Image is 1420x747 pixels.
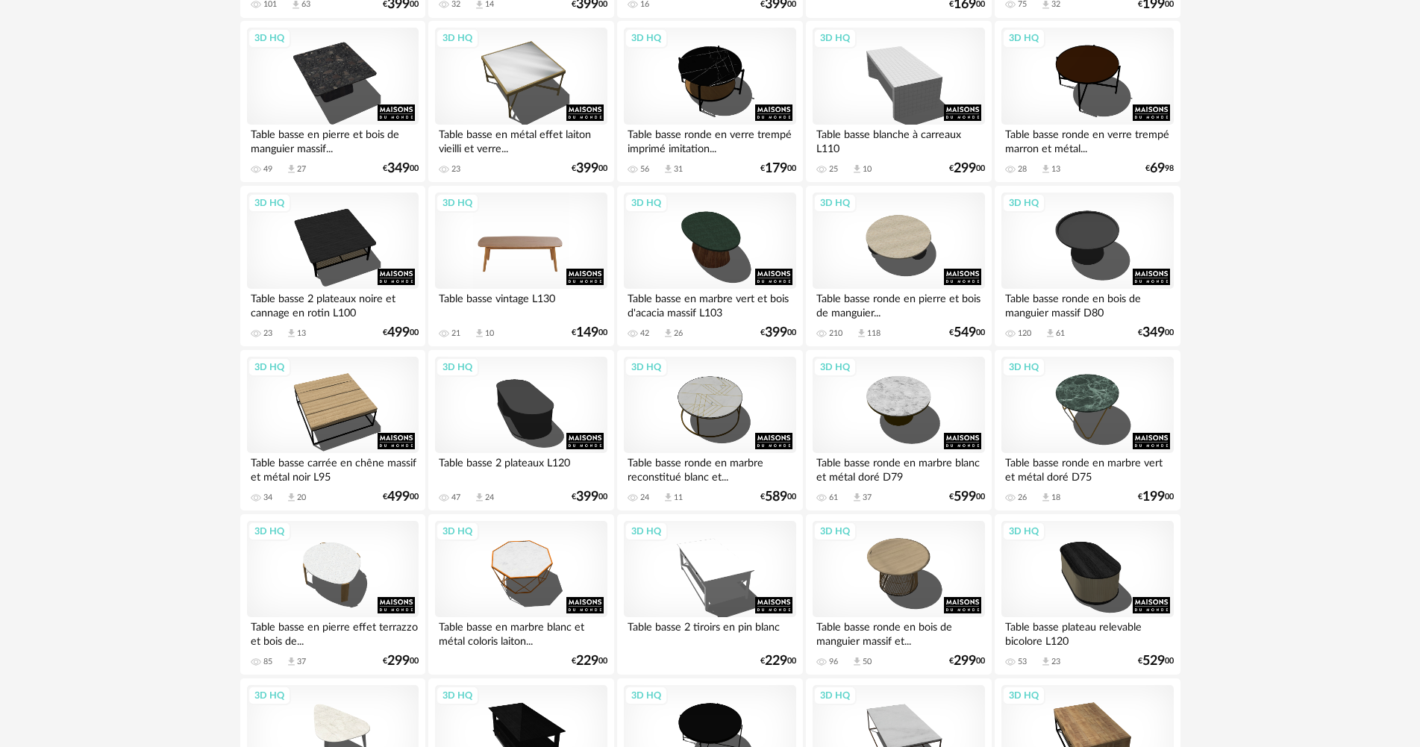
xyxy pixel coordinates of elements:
[297,657,306,667] div: 37
[813,289,984,319] div: Table basse ronde en pierre et bois de manguier...
[1001,453,1173,483] div: Table basse ronde en marbre vert et métal doré D75
[995,186,1180,347] a: 3D HQ Table basse ronde en bois de manguier massif D80 120 Download icon 61 €34900
[1142,656,1165,666] span: 529
[1001,289,1173,319] div: Table basse ronde en bois de manguier massif D80
[576,328,598,338] span: 149
[949,328,985,338] div: € 00
[428,514,613,675] a: 3D HQ Table basse en marbre blanc et métal coloris laiton... €22900
[286,163,297,175] span: Download icon
[263,164,272,175] div: 49
[995,350,1180,511] a: 3D HQ Table basse ronde en marbre vert et métal doré D75 26 Download icon 18 €19900
[829,657,838,667] div: 96
[572,163,607,174] div: € 00
[435,617,607,647] div: Table basse en marbre blanc et métal coloris laiton...
[387,163,410,174] span: 349
[856,328,867,339] span: Download icon
[383,328,419,338] div: € 00
[813,686,857,705] div: 3D HQ
[436,686,479,705] div: 3D HQ
[1142,492,1165,502] span: 199
[954,656,976,666] span: 299
[829,493,838,503] div: 61
[765,492,787,502] span: 589
[617,21,802,182] a: 3D HQ Table basse ronde en verre trempé imprimé imitation... 56 Download icon 31 €17900
[474,328,485,339] span: Download icon
[954,492,976,502] span: 599
[247,453,419,483] div: Table basse carrée en chêne massif et métal noir L95
[1056,328,1065,339] div: 61
[247,125,419,154] div: Table basse en pierre et bois de manguier massif...
[387,492,410,502] span: 499
[995,21,1180,182] a: 3D HQ Table basse ronde en verre trempé marron et métal... 28 Download icon 13 €6998
[625,28,668,48] div: 3D HQ
[813,453,984,483] div: Table basse ronde en marbre blanc et métal doré D79
[435,453,607,483] div: Table basse 2 plateaux L120
[1040,656,1051,667] span: Download icon
[813,193,857,213] div: 3D HQ
[640,164,649,175] div: 56
[640,328,649,339] div: 42
[851,163,863,175] span: Download icon
[617,186,802,347] a: 3D HQ Table basse en marbre vert et bois d'acacia massif L103 42 Download icon 26 €39900
[240,21,425,182] a: 3D HQ Table basse en pierre et bois de manguier massif... 49 Download icon 27 €34900
[1051,657,1060,667] div: 23
[625,193,668,213] div: 3D HQ
[760,328,796,338] div: € 00
[663,328,674,339] span: Download icon
[435,289,607,319] div: Table basse vintage L130
[248,28,291,48] div: 3D HQ
[624,453,795,483] div: Table basse ronde en marbre reconstitué blanc et...
[576,492,598,502] span: 399
[813,125,984,154] div: Table basse blanche à carreaux L110
[813,617,984,647] div: Table basse ronde en bois de manguier massif et...
[576,163,598,174] span: 399
[760,656,796,666] div: € 00
[760,492,796,502] div: € 00
[436,522,479,541] div: 3D HQ
[383,492,419,502] div: € 00
[263,328,272,339] div: 23
[1018,328,1031,339] div: 120
[1142,328,1165,338] span: 349
[1138,492,1174,502] div: € 00
[625,686,668,705] div: 3D HQ
[1051,164,1060,175] div: 13
[436,193,479,213] div: 3D HQ
[1002,357,1045,377] div: 3D HQ
[663,163,674,175] span: Download icon
[813,28,857,48] div: 3D HQ
[1018,657,1027,667] div: 53
[640,493,649,503] div: 24
[851,492,863,503] span: Download icon
[248,193,291,213] div: 3D HQ
[760,163,796,174] div: € 00
[674,164,683,175] div: 31
[806,350,991,511] a: 3D HQ Table basse ronde en marbre blanc et métal doré D79 61 Download icon 37 €59900
[428,21,613,182] a: 3D HQ Table basse en métal effet laiton vieilli et verre... 23 €39900
[247,289,419,319] div: Table basse 2 plateaux noire et cannage en rotin L100
[286,328,297,339] span: Download icon
[949,656,985,666] div: € 00
[263,657,272,667] div: 85
[806,514,991,675] a: 3D HQ Table basse ronde en bois de manguier massif et... 96 Download icon 50 €29900
[451,164,460,175] div: 23
[813,357,857,377] div: 3D HQ
[863,164,872,175] div: 10
[263,493,272,503] div: 34
[1040,492,1051,503] span: Download icon
[806,21,991,182] a: 3D HQ Table basse blanche à carreaux L110 25 Download icon 10 €29900
[867,328,881,339] div: 118
[624,289,795,319] div: Table basse en marbre vert et bois d'acacia massif L103
[248,686,291,705] div: 3D HQ
[625,357,668,377] div: 3D HQ
[617,514,802,675] a: 3D HQ Table basse 2 tiroirs en pin blanc €22900
[1002,522,1045,541] div: 3D HQ
[851,656,863,667] span: Download icon
[436,28,479,48] div: 3D HQ
[1145,163,1174,174] div: € 98
[240,350,425,511] a: 3D HQ Table basse carrée en chêne massif et métal noir L95 34 Download icon 20 €49900
[240,514,425,675] a: 3D HQ Table basse en pierre effet terrazzo et bois de... 85 Download icon 37 €29900
[674,328,683,339] div: 26
[813,522,857,541] div: 3D HQ
[829,164,838,175] div: 25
